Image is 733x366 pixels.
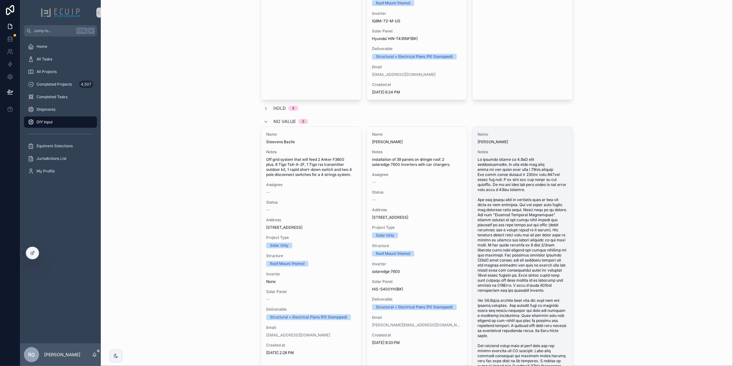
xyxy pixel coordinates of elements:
span: Inverter [372,11,462,16]
div: Structural + Electrical Plans (PE Stampped) [270,314,347,320]
span: Hold [273,105,286,111]
span: Notes [266,149,356,155]
span: -- [372,180,376,185]
div: Structural + Electrical Plans (PE Stampped) [376,304,453,310]
span: Steevens Bazile [266,139,356,144]
span: Name [372,132,462,137]
a: [EMAIL_ADDRESS][DOMAIN_NAME] [266,333,330,338]
span: Jump to... [34,28,74,33]
span: Deliverable [266,307,356,312]
button: Jump to...CtrlK [24,25,97,37]
span: Solar Panel [266,289,356,294]
div: 4 [292,106,295,111]
span: All Tasks [37,57,52,62]
span: Project Type [372,225,462,230]
span: Shipments [37,107,55,112]
span: Structure [266,253,356,258]
div: Roof Mount (Home) [270,261,305,267]
span: Hyundai HiN-T435NF(BK) [372,36,462,41]
a: Equiment Selections [24,140,97,152]
span: [DATE] 2:28 PM [266,350,356,355]
div: Roof Mount (Home) [376,251,410,256]
span: Deliverable [372,297,462,302]
span: Ctrl [76,28,88,34]
span: Equiment Selections [37,144,73,149]
span: Project Type [266,235,356,240]
span: Completed Tasks [37,94,67,99]
span: Address [266,217,356,222]
span: [PERSON_NAME] [478,139,568,144]
span: K [89,28,94,33]
a: Shipments [24,104,97,115]
span: Jurisdictions List [37,156,66,161]
span: Email [266,325,356,330]
span: Off grid system that will feed 2 Anker F3800 plus. 8 Tigo Ts4-A-2F, 1 Tigo rss transmitter outdoo... [266,157,356,177]
span: Notes [478,149,568,155]
span: Created at [372,333,462,338]
span: -- [266,190,270,195]
span: [STREET_ADDRESS] [372,215,462,220]
div: Solar Only [376,233,394,238]
span: Name [478,132,568,137]
span: RG [28,351,35,358]
span: No value [273,118,296,125]
a: Home [24,41,97,52]
a: My Profile [24,166,97,177]
a: [EMAIL_ADDRESS][DOMAIN_NAME] [372,72,436,77]
span: All Projects [37,69,57,74]
span: IQ8M-72-M-US [372,19,462,24]
span: Created at [266,343,356,348]
p: [PERSON_NAME] [44,352,80,358]
span: [PERSON_NAME] [372,139,462,144]
span: Solar Panel [372,29,462,34]
a: DIY Input [24,116,97,128]
div: 4,507 [79,81,93,88]
span: [STREET_ADDRESS] [266,225,356,230]
span: [DATE] 9:33 PM [372,340,462,345]
span: My Profile [37,169,55,174]
span: HiS-S400YH(BK) [372,287,462,292]
span: Assignee [372,172,462,177]
span: [DATE] 6:24 PM [372,90,462,95]
a: Completed Projects4,507 [24,79,97,90]
div: 5 [302,119,304,124]
span: Status [266,200,356,205]
span: Notes [372,149,462,155]
span: Address [372,207,462,212]
a: All Projects [24,66,97,77]
a: Jurisdictions List [24,153,97,164]
span: Inverter [266,272,356,277]
span: Solar Panel [372,279,462,284]
span: Home [37,44,47,49]
span: Deliverable [372,46,462,51]
span: -- [266,297,270,302]
a: Completed Tasks [24,91,97,103]
span: -- [372,197,376,202]
span: Status [372,190,462,195]
span: -- [266,207,270,212]
div: Solar Only [270,243,289,248]
span: DIY Input [37,120,53,125]
span: None [266,279,356,284]
img: App logo [41,8,80,18]
span: Name [266,132,356,137]
span: installation of 39 panels on shingle roof. 2 solaredge 7600 inverters with car chargers. [372,157,462,167]
span: Completed Projects [37,82,72,87]
a: All Tasks [24,53,97,65]
span: Created at [372,82,462,87]
span: Inverter [372,262,462,267]
a: [PERSON_NAME][EMAIL_ADDRESS][DOMAIN_NAME] [372,323,462,328]
span: Assignee [266,182,356,187]
span: Email [372,65,462,70]
span: solaredge 7600 [372,269,462,274]
div: scrollable content [20,37,101,185]
span: Structure [372,243,462,248]
span: Email [372,315,462,320]
div: Structural + Electrical Plans (PE Stampped) [376,54,453,59]
div: Roof Mount (Home) [376,0,410,6]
